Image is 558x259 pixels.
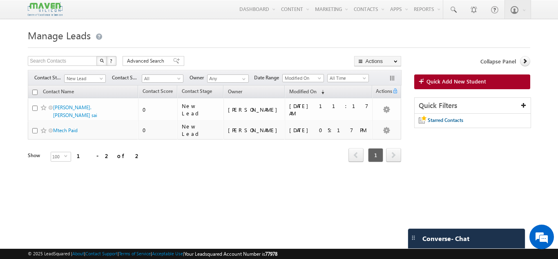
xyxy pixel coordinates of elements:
span: Modified On [283,74,321,82]
div: Chat with us now [42,43,137,54]
span: Date Range [254,74,282,81]
span: Starred Contacts [428,117,463,123]
span: © 2025 LeadSquared | | | | | [28,250,277,258]
a: Contact Stage [178,87,216,97]
div: New Lead [182,123,220,137]
div: Minimize live chat window [134,4,154,24]
a: Contact Name [39,87,78,98]
div: New Lead [182,102,220,117]
img: Search [100,59,104,63]
span: Contact Stage [182,88,212,94]
a: About [72,251,84,256]
span: Quick Add New Student [426,78,486,85]
div: Show [28,152,44,159]
span: 1 [368,148,383,162]
img: carter-drag [410,234,417,241]
a: Modified On [282,74,324,82]
a: Modified On (sorted descending) [285,87,328,97]
a: Terms of Service [119,251,151,256]
span: ? [110,57,114,64]
span: Contact Score [143,88,173,94]
div: 1 - 2 of 2 [77,151,141,160]
a: [PERSON_NAME]. [PERSON_NAME] sai [53,104,97,118]
span: New Lead [65,75,103,82]
span: 100 [51,152,64,161]
span: Manage Leads [28,29,91,42]
a: Contact Support [85,251,118,256]
span: Collapse Panel [480,58,516,65]
div: Quick Filters [415,98,531,114]
a: All [142,74,183,83]
span: Contact Source [112,74,142,81]
span: select [64,154,71,158]
span: All [142,75,181,82]
span: next [386,148,401,162]
a: Contact Score [138,87,177,97]
span: 77978 [265,251,277,257]
span: Your Leadsquared Account Number is [184,251,277,257]
input: Type to Search [207,74,249,83]
a: All Time [327,74,369,82]
div: [DATE] 11:17 AM [289,102,368,117]
a: Quick Add New Student [414,74,530,89]
img: d_60004797649_company_0_60004797649 [14,43,34,54]
a: prev [348,149,364,162]
span: All Time [328,74,366,82]
span: Owner [228,88,242,95]
em: Start Chat [111,201,148,212]
div: [DATE] 05:17 PM [289,126,368,134]
a: Show All Items [238,75,248,83]
button: Actions [354,56,401,66]
a: New Lead [64,74,106,83]
span: Converse - Chat [422,235,469,242]
span: Actions [373,87,392,97]
span: prev [348,148,364,162]
div: [PERSON_NAME] [228,106,281,113]
span: Modified On [289,88,317,95]
a: Mtech Paid [53,127,78,133]
textarea: Type your message and hit 'Enter' [11,76,149,194]
div: [PERSON_NAME] [228,126,281,134]
div: 0 [143,106,174,113]
input: Check all records [32,90,38,95]
img: Custom Logo [28,2,62,16]
span: Contact Stage [34,74,64,81]
a: next [386,149,401,162]
button: ? [107,56,116,66]
span: (sorted descending) [318,89,324,95]
div: 0 [143,126,174,134]
span: Advanced Search [127,57,167,65]
span: Owner [190,74,207,81]
a: Acceptable Use [152,251,183,256]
